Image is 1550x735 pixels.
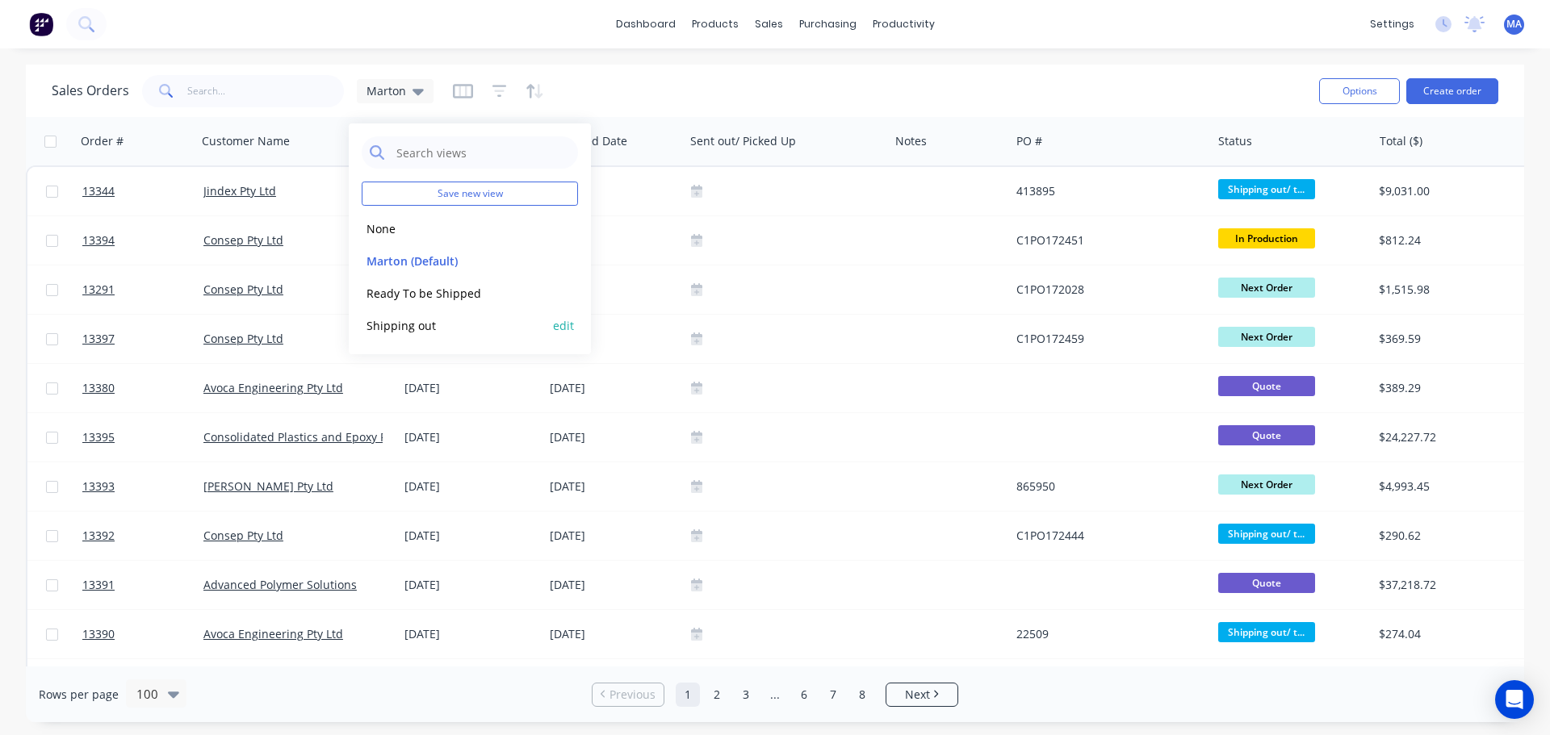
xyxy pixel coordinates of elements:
div: 865950 [1016,478,1196,495]
span: 13395 [82,429,115,445]
a: Consep Pty Ltd [203,331,283,346]
div: Customer Name [202,133,290,149]
a: Consep Pty Ltd [203,282,283,297]
a: 13344 [82,167,203,215]
button: Shipping out [362,316,546,335]
div: 22509 [1016,626,1196,642]
span: MA [1506,17,1522,31]
div: [DATE] [550,282,678,298]
a: Next page [886,687,957,703]
button: Save new view [362,182,578,206]
a: Previous page [593,687,664,703]
a: 13390 [82,610,203,658]
h1: Sales Orders [52,83,129,98]
div: $37,218.72 [1379,577,1504,593]
div: Open Intercom Messenger [1495,680,1534,719]
a: Advanced Polymer Solutions [203,577,357,592]
div: $24,227.72 [1379,429,1504,445]
div: [DATE] [404,478,537,495]
div: products [684,12,747,36]
div: $9,031.00 [1379,183,1504,199]
div: C1PO172028 [1016,282,1196,298]
a: Page 7 [821,683,845,707]
a: 13291 [82,265,203,314]
span: 13397 [82,331,115,347]
div: settings [1362,12,1422,36]
div: C1PO172451 [1016,232,1196,248]
div: [DATE] [404,528,537,544]
a: Page 6 [792,683,816,707]
span: 13390 [82,626,115,642]
input: Search views [395,136,570,169]
span: Marton [367,82,406,99]
button: Ready To be Shipped [362,284,546,303]
div: $389.29 [1379,380,1504,396]
span: 13393 [82,478,115,495]
div: Total ($) [1380,133,1422,149]
div: $274.04 [1379,626,1504,642]
div: $4,993.45 [1379,478,1504,495]
div: Status [1218,133,1252,149]
a: Page 1 is your current page [676,683,700,707]
div: Sent out/ Picked Up [690,133,796,149]
span: Next Order [1218,278,1315,298]
div: $812.24 [1379,232,1504,248]
span: Quote [1218,425,1315,445]
div: $1,515.98 [1379,282,1504,298]
span: Shipping out/ t... [1218,622,1315,642]
a: Page 8 [850,683,874,707]
div: [DATE] [550,577,678,593]
a: Jindex Pty Ltd [203,183,276,198]
span: In Production [1218,228,1315,248]
a: Avoca Engineering Pty Ltd [203,380,343,395]
a: dashboard [608,12,684,36]
span: 13344 [82,183,115,199]
div: [DATE] [550,528,678,544]
div: [DATE] [550,331,678,347]
a: 13380 [82,364,203,412]
span: Next [905,687,930,703]
div: [DATE] [404,577,537,593]
div: $369.59 [1379,331,1504,347]
button: edit [553,317,574,334]
button: Marton (Default) [362,252,546,270]
div: [DATE] [550,183,678,199]
div: C1PO172459 [1016,331,1196,347]
span: 13392 [82,528,115,544]
div: $290.62 [1379,528,1504,544]
div: [DATE] [550,429,678,445]
div: [DATE] [550,380,678,396]
div: [DATE] [550,626,678,642]
a: 13391 [82,561,203,609]
a: Page 3 [734,683,758,707]
span: Shipping out/ t... [1218,179,1315,199]
a: 13397 [82,315,203,363]
a: 13394 [82,216,203,265]
div: productivity [865,12,943,36]
span: Quote [1218,573,1315,593]
div: [DATE] [550,232,678,248]
div: [DATE] [404,380,537,396]
button: None [362,219,546,238]
span: Quote [1218,376,1315,396]
div: [DATE] [550,478,678,495]
div: Order # [81,133,124,149]
div: [DATE] [404,429,537,445]
span: Previous [610,687,656,703]
button: Options [1319,78,1400,104]
div: sales [747,12,791,36]
ul: Pagination [585,683,965,707]
a: Page 2 [705,683,729,707]
span: 13380 [82,380,115,396]
span: Rows per page [39,687,119,703]
button: Create order [1406,78,1498,104]
a: 13392 [82,512,203,560]
a: Jump forward [763,683,787,707]
span: Shipping out/ t... [1218,524,1315,544]
span: 13391 [82,577,115,593]
input: Search... [187,75,345,107]
div: purchasing [791,12,865,36]
div: Notes [895,133,927,149]
a: 13213 [82,659,203,708]
a: Consep Pty Ltd [203,232,283,248]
